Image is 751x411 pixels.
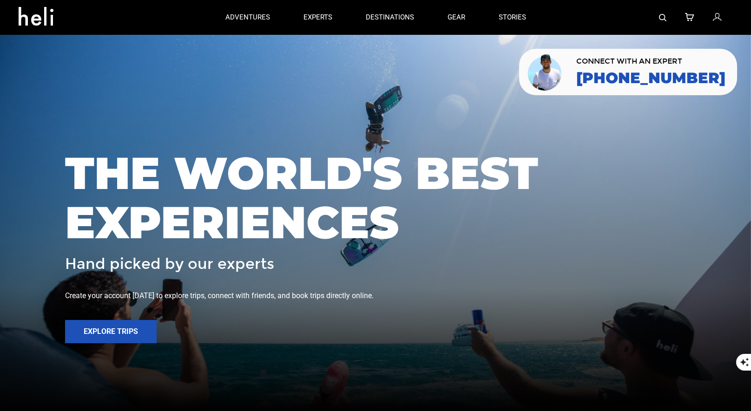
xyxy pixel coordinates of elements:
p: adventures [225,13,270,22]
img: search-bar-icon.svg [659,14,666,21]
p: experts [303,13,332,22]
span: CONNECT WITH AN EXPERT [576,58,725,65]
button: Explore Trips [65,320,157,343]
span: Hand picked by our experts [65,256,274,272]
p: destinations [366,13,414,22]
div: Create your account [DATE] to explore trips, connect with friends, and book trips directly online. [65,291,686,301]
a: [PHONE_NUMBER] [576,70,725,86]
img: contact our team [526,52,565,91]
span: THE WORLD'S BEST EXPERIENCES [65,149,686,247]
